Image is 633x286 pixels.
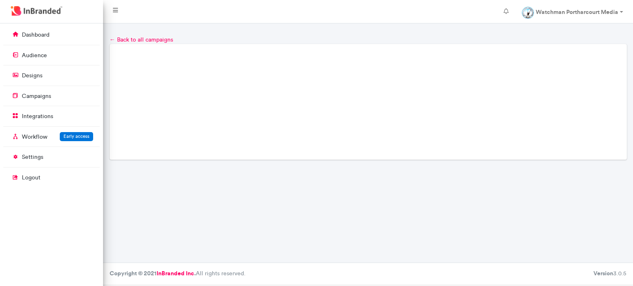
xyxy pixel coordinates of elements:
img: InBranded Logo [9,4,64,18]
a: InBranded Inc [157,270,194,277]
p: logout [22,174,40,182]
p: designs [22,72,42,80]
p: campaigns [22,92,51,100]
p: audience [22,51,47,60]
a: dashboard [3,27,100,42]
div: 3.0.5 [593,270,626,278]
a: designs [3,67,100,83]
a: ← Back to all campaigns [110,36,173,43]
footer: All rights reserved. [103,263,633,284]
img: profile dp [522,7,534,19]
a: audience [3,47,100,63]
p: integrations [22,112,53,121]
a: Watchman Portharcourt Media [515,3,630,20]
a: settings [3,149,100,165]
b: Version [593,270,613,277]
p: settings [22,153,43,161]
p: Workflow [22,133,47,141]
span: Early access [63,133,89,139]
a: integrations [3,108,100,124]
strong: Copyright © 2021 . [110,270,196,277]
strong: Watchman Portharcourt Media [536,8,618,16]
a: WorkflowEarly access [3,129,100,144]
p: dashboard [22,31,49,39]
a: campaigns [3,88,100,104]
